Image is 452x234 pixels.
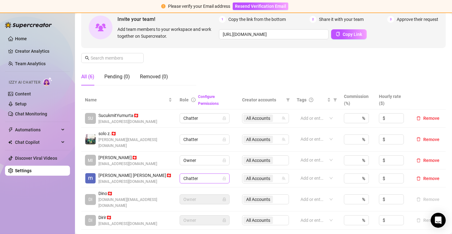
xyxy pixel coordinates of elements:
[243,175,273,182] span: All Accounts
[117,26,216,40] span: Add team members to your workspace and work together on Supercreator.
[88,196,92,203] span: DI
[183,195,226,204] span: Owner
[85,134,96,144] img: solo zurigo
[85,56,89,60] span: search
[85,173,96,183] img: metzger joey
[431,213,446,228] div: Open Intercom Messenger
[98,197,172,209] span: [DOMAIN_NAME][EMAIL_ADDRESS][DOMAIN_NAME]
[15,111,47,116] a: Chat Monitoring
[98,112,157,119] span: SucukmitYumurta 🇨🇭
[98,137,172,149] span: [PERSON_NAME][EMAIL_ADDRESS][DOMAIN_NAME]
[15,156,57,161] a: Discover Viral Videos
[98,130,172,137] span: solo z. 🇨🇭
[222,197,226,201] span: lock
[180,97,189,102] span: Role
[222,158,226,162] span: lock
[191,98,196,102] span: info-circle
[310,16,316,23] span: 2
[416,176,421,181] span: delete
[183,216,226,225] span: Owner
[235,4,286,9] span: Resend Verification Email
[15,61,46,66] a: Team Analytics
[233,2,288,10] button: Resend Verification Email
[140,73,168,80] div: Removed (0)
[104,73,130,80] div: Pending (0)
[117,15,219,23] span: Invite your team!
[375,90,410,110] th: Hourly rate ($)
[8,140,12,144] img: Chat Copilot
[98,190,172,197] span: Dino 🇨🇭
[222,177,226,180] span: lock
[5,22,52,28] img: logo-BBDzfeDw.svg
[414,157,442,164] button: Remove
[183,135,226,144] span: Chatter
[15,36,27,41] a: Home
[285,95,291,105] span: filter
[15,125,59,135] span: Automations
[9,80,40,85] span: Izzy AI Chatter
[98,179,171,185] span: [EMAIL_ADDRESS][DOMAIN_NAME]
[286,98,290,102] span: filter
[98,119,157,125] span: [EMAIL_ADDRESS][DOMAIN_NAME]
[98,161,157,167] span: [EMAIL_ADDRESS][DOMAIN_NAME]
[183,156,226,165] span: Owner
[319,16,364,23] span: Share it with your team
[416,158,421,163] span: delete
[297,96,306,103] span: Tags
[416,137,421,141] span: delete
[243,115,273,122] span: All Accounts
[161,4,166,8] span: exclamation-circle
[15,137,59,147] span: Chat Copilot
[15,101,27,106] a: Setup
[15,168,32,173] a: Settings
[387,16,394,23] span: 3
[91,55,135,61] input: Search members
[88,217,92,224] span: DI
[242,96,284,103] span: Creator accounts
[98,172,171,179] span: [PERSON_NAME] [PERSON_NAME] 🇨🇭
[246,115,270,122] span: All Accounts
[81,90,176,110] th: Name
[219,16,226,23] span: 1
[98,214,157,221] span: Dirir 🇨🇭
[246,175,270,182] span: All Accounts
[98,154,157,161] span: [PERSON_NAME] 🇨🇭
[309,98,313,102] span: question-circle
[183,114,226,123] span: Chatter
[88,115,93,122] span: SU
[243,136,273,143] span: All Accounts
[336,32,340,36] span: copy
[81,73,94,80] div: All (6)
[343,32,362,37] span: Copy Link
[8,127,13,132] span: thunderbolt
[414,115,442,122] button: Remove
[168,3,230,10] div: Please verify your Email address
[282,116,286,120] span: team
[423,137,440,142] span: Remove
[340,90,375,110] th: Commission (%)
[222,138,226,141] span: lock
[222,116,226,120] span: lock
[414,136,442,143] button: Remove
[332,95,338,105] span: filter
[416,116,421,120] span: delete
[397,16,438,23] span: Approve their request
[222,218,226,222] span: lock
[98,221,157,227] span: [EMAIL_ADDRESS][DOMAIN_NAME]
[85,96,167,103] span: Name
[88,157,93,164] span: MI
[15,91,31,96] a: Content
[43,77,52,86] img: AI Chatter
[282,177,286,180] span: team
[333,98,337,102] span: filter
[228,16,286,23] span: Copy the link from the bottom
[198,95,219,106] a: Configure Permissions
[423,176,440,181] span: Remove
[331,29,367,39] button: Copy Link
[423,158,440,163] span: Remove
[414,196,442,203] button: Remove
[414,175,442,182] button: Remove
[15,46,65,56] a: Creator Analytics
[282,138,286,141] span: team
[183,174,226,183] span: Chatter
